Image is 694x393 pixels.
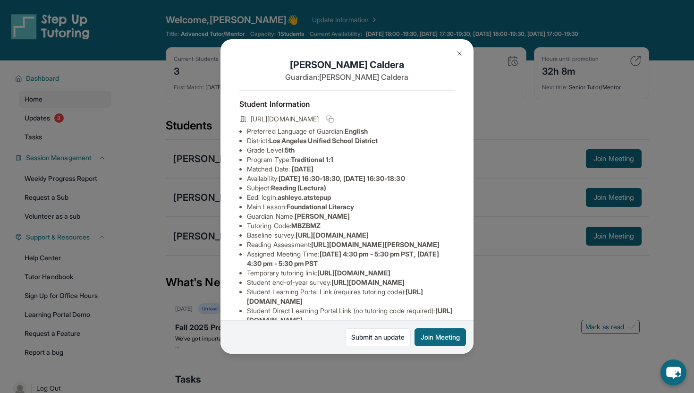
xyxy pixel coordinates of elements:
li: Temporary tutoring link : [247,268,455,278]
li: Preferred Language of Guardian: [247,127,455,136]
li: Student Direct Learning Portal Link (no tutoring code required) : [247,306,455,325]
li: District: [247,136,455,145]
p: Guardian: [PERSON_NAME] Caldera [239,71,455,83]
span: Traditional 1:1 [291,155,333,163]
li: Main Lesson : [247,202,455,212]
li: Reading Assessment : [247,240,455,249]
a: Submit an update [345,328,411,346]
li: Matched Date: [247,164,455,174]
h4: Student Information [239,98,455,110]
li: Student Learning Portal Link (requires tutoring code) : [247,287,455,306]
span: [DATE] 4:30 pm - 5:30 pm PST, [DATE] 4:30 pm - 5:30 pm PST [247,250,439,267]
span: [URL][DOMAIN_NAME] [296,231,369,239]
li: Tutoring Code : [247,221,455,231]
li: Assigned Meeting Time : [247,249,455,268]
li: Grade Level: [247,145,455,155]
li: Guardian Name : [247,212,455,221]
span: [DATE] 16:30-18:30, [DATE] 16:30-18:30 [279,174,405,182]
span: ashleyc.atstepup [278,193,331,201]
li: Program Type: [247,155,455,164]
li: Baseline survey : [247,231,455,240]
span: [DATE] [292,165,313,173]
img: Close Icon [456,50,463,57]
span: Reading (Lectura) [271,184,326,192]
li: Subject : [247,183,455,193]
span: [URL][DOMAIN_NAME][PERSON_NAME] [311,240,440,248]
span: Foundational Literacy [287,203,354,211]
span: English [345,127,368,135]
li: Eedi login : [247,193,455,202]
span: [PERSON_NAME] [295,212,350,220]
h1: [PERSON_NAME] Caldera [239,58,455,71]
span: Los Angeles Unified School District [269,137,378,145]
button: Join Meeting [415,328,466,346]
button: Copy link [324,113,336,125]
button: chat-button [660,359,686,385]
span: [URL][DOMAIN_NAME] [251,114,319,124]
span: [URL][DOMAIN_NAME] [317,269,390,277]
li: Availability: [247,174,455,183]
span: 5th [285,146,295,154]
li: Student end-of-year survey : [247,278,455,287]
span: MBZBMZ [291,222,321,230]
span: [URL][DOMAIN_NAME] [331,278,405,286]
